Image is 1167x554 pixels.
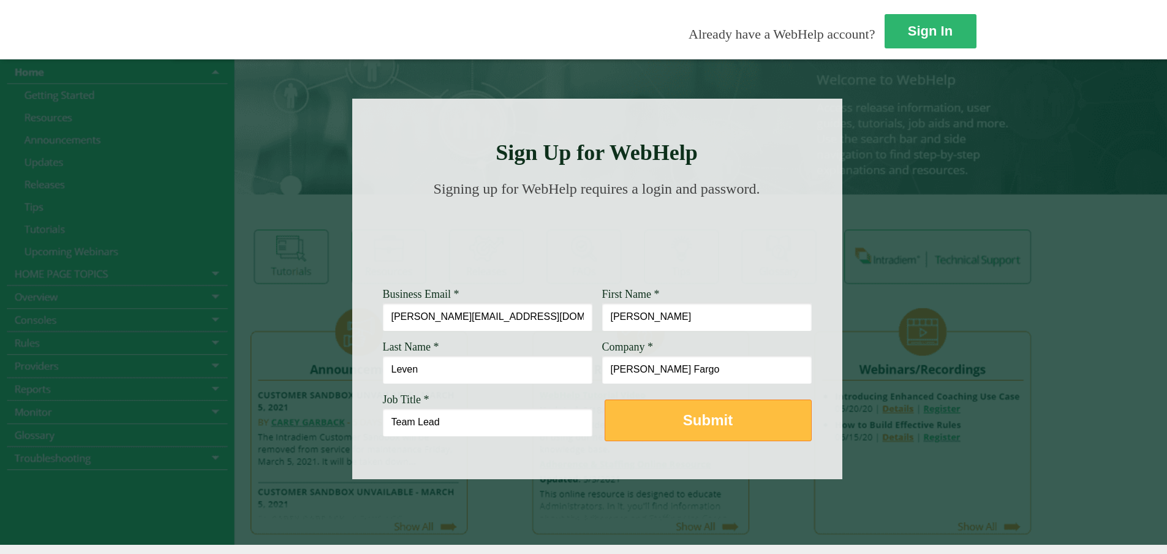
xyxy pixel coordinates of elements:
img: Need Credentials? Sign up below. Have Credentials? Use the sign-in button. [390,210,804,271]
strong: Sign Up for WebHelp [496,140,698,165]
span: Signing up for WebHelp requires a login and password. [434,181,760,197]
span: Last Name * [383,341,439,353]
strong: Sign In [908,23,953,39]
span: Company * [602,341,654,353]
span: Business Email * [383,288,459,300]
span: Already have a WebHelp account? [689,26,875,42]
a: Sign In [885,14,976,48]
span: First Name * [602,288,660,300]
strong: Submit [683,412,733,428]
span: Job Title * [383,393,429,406]
button: Submit [605,400,812,441]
